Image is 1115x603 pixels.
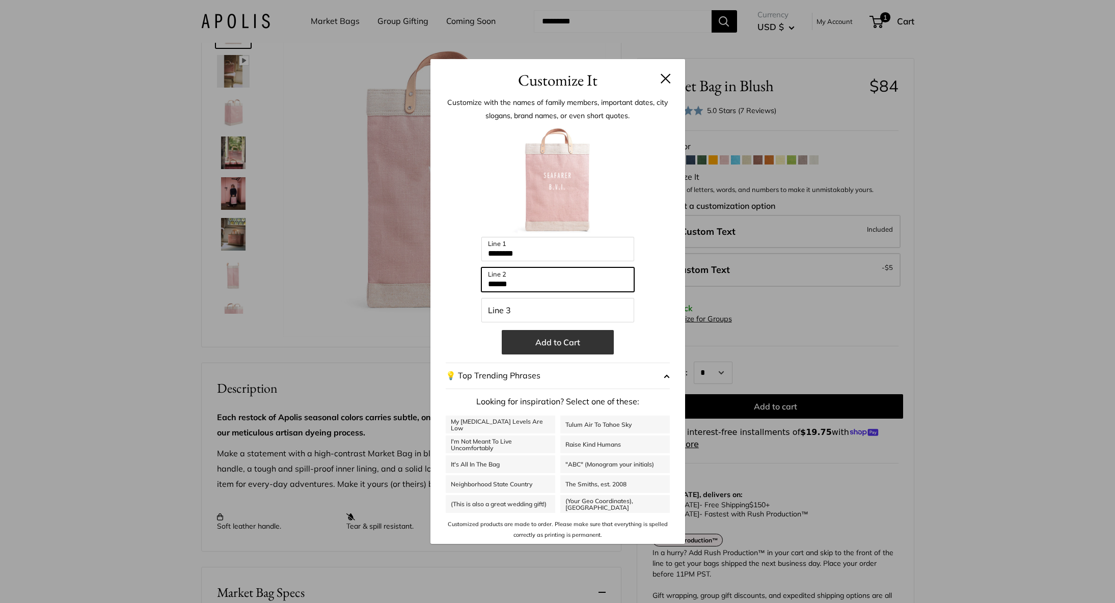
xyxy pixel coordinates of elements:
[446,475,555,493] a: Neighborhood State Country
[446,519,670,540] p: Customized products are made to order. Please make sure that everything is spelled correctly as p...
[446,394,670,409] p: Looking for inspiration? Select one of these:
[502,330,614,354] button: Add to Cart
[560,495,670,513] a: (Your Geo Coordinates), [GEOGRAPHIC_DATA]
[560,455,670,473] a: "ABC" (Monogram your initials)
[446,435,555,453] a: I'm Not Meant To Live Uncomfortably
[446,416,555,433] a: My [MEDICAL_DATA] Levels Are Low
[560,435,670,453] a: Raise Kind Humans
[560,416,670,433] a: Tulum Air To Tahoe Sky
[502,125,614,237] img: customizer-prod
[446,363,670,389] button: 💡 Top Trending Phrases
[446,455,555,473] a: It's All In The Bag
[8,564,109,595] iframe: Sign Up via Text for Offers
[446,96,670,122] p: Customize with the names of family members, important dates, city slogans, brand names, or even s...
[446,495,555,513] a: (This is also a great wedding gift!)
[446,68,670,92] h3: Customize It
[560,475,670,493] a: The Smiths, est. 2008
